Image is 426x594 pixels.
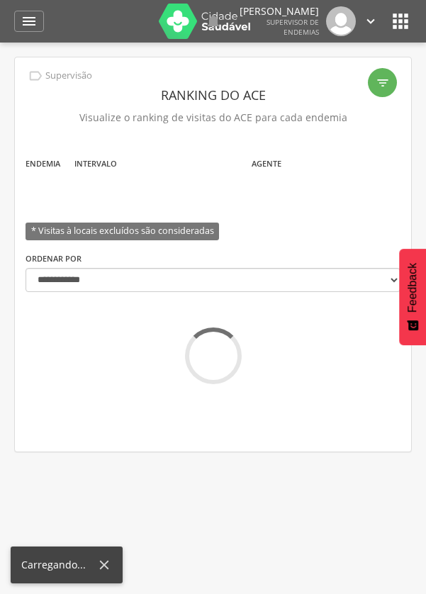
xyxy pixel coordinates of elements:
p: Supervisão [45,70,92,82]
p: Visualize o ranking de visitas do ACE para cada endemia [26,108,400,128]
i:  [28,68,43,84]
p: [PERSON_NAME] [240,6,319,16]
header: Ranking do ACE [26,82,400,108]
span: Supervisor de Endemias [267,17,319,37]
label: Intervalo [74,158,117,169]
span: * Visitas à locais excluídos são consideradas [26,223,219,240]
button: Feedback - Mostrar pesquisa [399,249,426,345]
label: Ordenar por [26,253,82,264]
label: Endemia [26,158,60,169]
label: Agente [252,158,281,169]
span: Feedback [406,263,419,313]
a:  [205,6,222,36]
a:  [363,6,379,36]
div: Carregando... [21,558,96,572]
i:  [21,13,38,30]
a:  [14,11,44,32]
i:  [363,13,379,29]
div: Filtro [368,68,397,97]
i:  [376,76,390,90]
i:  [205,13,222,30]
i:  [389,10,412,33]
